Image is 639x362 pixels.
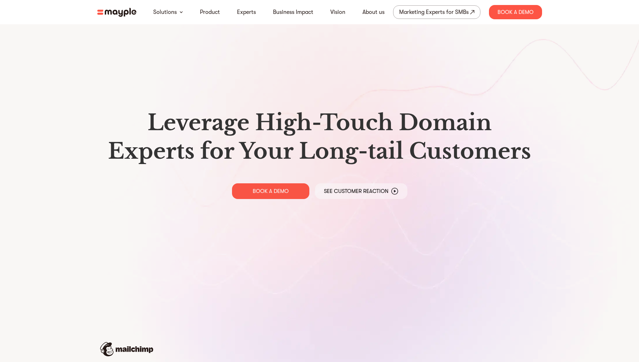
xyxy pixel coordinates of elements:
p: See Customer Reaction [324,188,388,195]
img: mayple-logo [97,8,136,17]
img: mailchimp-logo [100,342,153,356]
a: About us [362,8,385,16]
h1: Leverage High-Touch Domain Experts for Your Long-tail Customers [103,108,536,165]
a: Experts [237,8,256,16]
a: Vision [330,8,345,16]
a: Product [200,8,220,16]
p: BOOK A DEMO [253,188,289,195]
img: arrow-down [180,11,183,13]
a: Business Impact [273,8,313,16]
a: Marketing Experts for SMBs [393,5,480,19]
a: See Customer Reaction [315,183,407,199]
div: Book A Demo [489,5,542,19]
a: Solutions [153,8,177,16]
div: Marketing Experts for SMBs [399,7,469,17]
a: BOOK A DEMO [232,183,309,199]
